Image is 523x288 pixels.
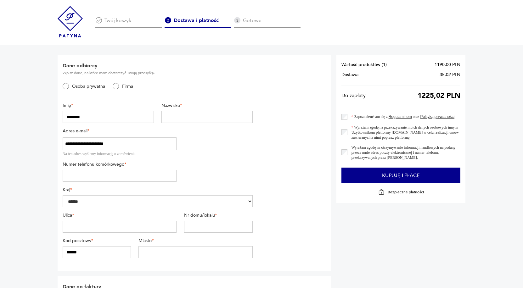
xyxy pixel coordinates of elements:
[341,62,387,67] span: Wartość produktów ( 1 )
[58,6,83,37] img: Patyna - sklep z meblami i dekoracjami vintage
[389,114,412,119] a: Regulaminem
[388,190,424,195] p: Bezpieczne płatności
[184,212,252,218] label: Nr domu/lokalu
[341,93,366,98] span: Do zapłaty
[63,238,131,244] label: Kod pocztowy
[63,212,177,218] label: Ulica
[347,125,460,140] label: Wyrażam zgodę na przekazywanie moich danych osobowych innym Użytkownikom platformy [DOMAIN_NAME] ...
[435,62,460,67] span: 1190,00 PLN
[63,102,154,108] label: Imię
[347,114,454,120] label: Zapoznałem/-am się z oraz
[63,70,253,75] p: Wpisz dane, na które mam dostarczyć Twoją przesyłkę.
[341,72,358,77] span: Dostawa
[95,17,102,24] img: Ikona
[234,17,301,28] div: Gotowe
[138,238,252,244] label: Miasto
[341,168,460,183] button: Kupuję i płacę
[347,145,460,160] label: Wyrażam zgodę na otrzymywanie informacji handlowych na podany przeze mnie adres poczty elektronic...
[165,17,231,28] div: Dostawa i płatność
[95,17,162,28] div: Twój koszyk
[63,161,177,167] label: Numer telefonu komórkowego
[63,151,177,156] div: Na ten adres wyślemy informację o zamówieniu.
[63,62,253,69] h2: Dane odbiorcy
[119,83,133,89] label: Firma
[161,102,253,108] label: Nazwisko
[418,93,460,98] span: 1225,02 PLN
[440,72,460,77] span: 35,02 PLN
[165,17,171,24] img: Ikona
[69,83,105,89] label: Osoba prywatna
[63,187,253,193] label: Kraj
[420,114,454,119] a: Polityką prywatności
[234,17,240,24] img: Ikona
[378,189,385,195] img: Ikona kłódki
[63,128,177,134] label: Adres e-mail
